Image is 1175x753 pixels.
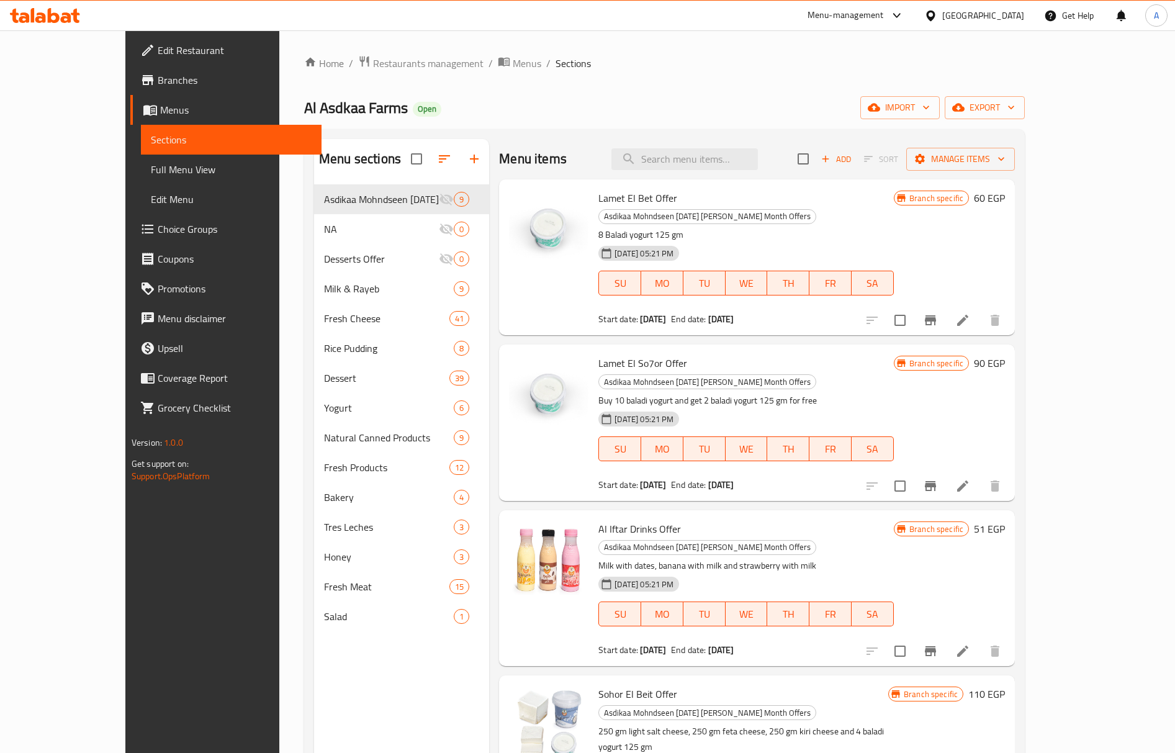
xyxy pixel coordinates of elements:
[726,436,768,461] button: WE
[852,271,894,295] button: SA
[809,436,852,461] button: FR
[852,602,894,626] button: SA
[814,605,847,623] span: FR
[598,227,894,243] p: 8 Baladi yogurt 125 gm
[314,179,489,636] nav: Menu sections
[358,55,484,71] a: Restaurants management
[324,311,449,326] span: Fresh Cheese
[130,95,322,125] a: Menus
[314,214,489,244] div: NA0
[610,248,678,259] span: [DATE] 05:21 PM
[604,440,636,458] span: SU
[860,96,940,119] button: import
[413,102,441,117] div: Open
[904,358,968,369] span: Branch specific
[980,471,1010,501] button: delete
[158,341,312,356] span: Upsell
[454,222,469,237] div: items
[450,581,469,593] span: 15
[688,440,721,458] span: TU
[683,271,726,295] button: TU
[314,602,489,631] div: Salad1
[158,73,312,88] span: Branches
[132,456,189,472] span: Get support on:
[324,192,439,207] div: Asdikaa Mohndseen Ramadan Al Kheir Month Offers
[598,685,677,703] span: Sohor El Beit Offer
[870,100,930,115] span: import
[857,274,889,292] span: SA
[955,313,970,328] a: Edit menu item
[598,642,638,658] span: Start date:
[955,479,970,494] a: Edit menu item
[598,602,641,626] button: SU
[324,192,439,207] span: Asdikaa Mohndseen [DATE] [PERSON_NAME] Month Offers
[671,311,706,327] span: End date:
[708,311,734,327] b: [DATE]
[974,354,1005,372] h6: 90 EGP
[671,477,706,493] span: End date:
[158,222,312,237] span: Choice Groups
[887,638,913,664] span: Select to update
[974,189,1005,207] h6: 60 EGP
[439,192,454,207] svg: Inactive section
[598,558,894,574] p: Milk with dates, banana with milk and strawberry with milk
[324,490,454,505] div: Bakery
[130,65,322,95] a: Branches
[509,520,588,600] img: Al Iftar Drinks Offer
[324,460,449,475] span: Fresh Products
[158,251,312,266] span: Coupons
[598,477,638,493] span: Start date:
[454,281,469,296] div: items
[454,520,469,534] div: items
[731,440,763,458] span: WE
[454,490,469,505] div: items
[130,333,322,363] a: Upsell
[158,371,312,386] span: Coverage Report
[324,400,454,415] span: Yogurt
[324,251,439,266] span: Desserts Offer
[599,209,816,223] span: Asdikaa Mohndseen [DATE] [PERSON_NAME] Month Offers
[726,271,768,295] button: WE
[819,152,853,166] span: Add
[790,146,816,172] span: Select section
[324,549,454,564] div: Honey
[726,602,768,626] button: WE
[304,94,408,122] span: Al Asdkaa Farms
[688,274,721,292] span: TU
[887,307,913,333] span: Select to update
[314,423,489,453] div: Natural Canned Products9
[324,281,454,296] span: Milk & Rayeb
[450,462,469,474] span: 12
[314,572,489,602] div: Fresh Meat15
[132,435,162,451] span: Version:
[904,523,968,535] span: Branch specific
[598,540,816,555] div: Asdikaa Mohndseen Ramadan Al Kheir Month Offers
[640,477,666,493] b: [DATE]
[304,56,344,71] a: Home
[604,274,636,292] span: SU
[598,393,894,408] p: Buy 10 baladi yogurt and get 2 baladi yogurt 125 gm for free
[454,341,469,356] div: items
[454,551,469,563] span: 3
[151,132,312,147] span: Sections
[899,688,963,700] span: Branch specific
[450,313,469,325] span: 41
[604,605,636,623] span: SU
[403,146,430,172] span: Select all sections
[731,274,763,292] span: WE
[887,473,913,499] span: Select to update
[130,363,322,393] a: Coverage Report
[509,189,588,269] img: Lamet El Bet Offer
[141,125,322,155] a: Sections
[955,100,1015,115] span: export
[816,150,856,169] button: Add
[454,549,469,564] div: items
[454,609,469,624] div: items
[556,56,591,71] span: Sections
[324,371,449,386] div: Dessert
[906,148,1015,171] button: Manage items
